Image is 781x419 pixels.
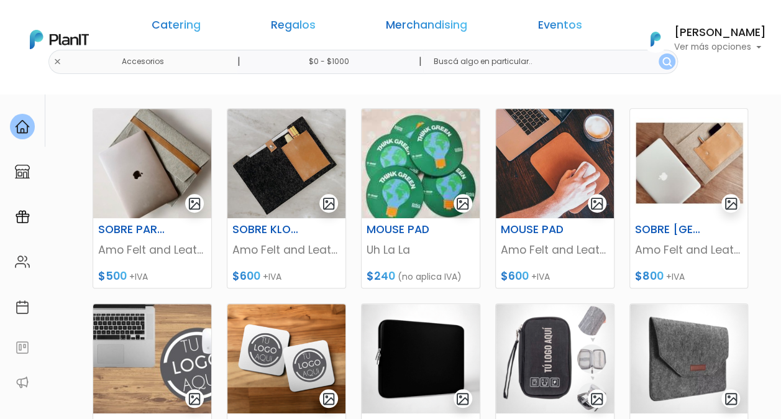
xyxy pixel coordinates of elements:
img: gallery-light [590,392,604,406]
span: +IVA [531,270,550,283]
span: $800 [635,269,664,283]
span: +IVA [129,270,148,283]
img: marketplace-4ceaa7011d94191e9ded77b95e3339b90024bf715f7c57f8cf31f2d8c509eaba.svg [15,164,30,179]
p: Uh La La [367,242,475,258]
img: thumb_047DC430-BED6-4F8E-96A1-582C15DC527E.jpeg [93,109,211,218]
img: gallery-light [590,196,604,211]
img: search_button-432b6d5273f82d61273b3651a40e1bd1b912527efae98b1b7a1b2c0702e16a8d.svg [662,57,672,67]
span: $240 [367,269,395,283]
input: Buscá algo en particular.. [423,50,677,74]
h6: SOBRE [GEOGRAPHIC_DATA] [628,223,710,236]
img: campaigns-02234683943229c281be62815700db0a1741e53638e28bf9629b52c665b00959.svg [15,209,30,224]
a: Eventos [537,20,582,35]
p: Ver más opciones [674,43,766,52]
p: Amo Felt and Leather [501,242,609,258]
img: gallery-light [455,196,470,211]
p: | [418,54,421,69]
img: thumb_image__copia___copia___copia___copia___copia___copia___copia___copia___copia___copia___copi... [630,109,748,218]
img: gallery-light [322,196,336,211]
span: +IVA [263,270,281,283]
img: thumb_WhatsApp_Image_2023-09-06_at_19.29-PhotoRoom.png [630,304,748,413]
h6: SOBRE KLOTS [225,223,307,236]
a: Catering [152,20,201,35]
img: thumb_sobreklotzchico2.jpg [227,109,345,218]
a: Merchandising [386,20,467,35]
img: thumb_WhatsApp_Image_2023-07-11_at_15.13-PhotoRoom.png [496,304,614,413]
a: gallery-light SOBRE [GEOGRAPHIC_DATA] Amo Felt and Leather $800 +IVA [629,108,749,288]
img: close-6986928ebcb1d6c9903e3b54e860dbc4d054630f23adef3a32610726dff6a82b.svg [53,58,62,66]
img: PlanIt Logo [30,30,89,49]
p: Amo Felt and Leather [98,242,206,258]
img: feedback-78b5a0c8f98aac82b08bfc38622c3050aee476f2c9584af64705fc4e61158814.svg [15,340,30,355]
img: gallery-light [455,392,470,406]
button: PlanIt Logo [PERSON_NAME] Ver más opciones [634,23,766,55]
img: gallery-light [188,392,202,406]
a: gallery-light MOUSE PAD Amo Felt and Leather $600 +IVA [495,108,614,288]
span: +IVA [666,270,685,283]
a: Regalos [271,20,316,35]
img: thumb_WhatsApp_Image_2023-06-13_at_15.53.27.jpeg [496,109,614,218]
img: gallery-light [188,196,202,211]
img: PlanIt Logo [642,25,669,53]
span: (no aplica IVA) [398,270,462,283]
img: thumb_WhatsApp_Image_2023-07-08_at_21.31.52.jpeg [93,304,211,413]
img: people-662611757002400ad9ed0e3c099ab2801c6687ba6c219adb57efc949bc21e19d.svg [15,254,30,269]
a: gallery-light SOBRE PARA LAPTOP Amo Felt and Leather $500 +IVA [93,108,212,288]
img: calendar-87d922413cdce8b2cf7b7f5f62616a5cf9e4887200fb71536465627b3292af00.svg [15,300,30,315]
img: gallery-light [724,392,738,406]
img: home-e721727adea9d79c4d83392d1f703f7f8bce08238fde08b1acbfd93340b81755.svg [15,119,30,134]
h6: [PERSON_NAME] [674,27,766,39]
img: thumb_WhatsApp_Image_2025-05-23_at_15.21.36.jpeg [362,109,480,218]
p: | [237,54,240,69]
p: Amo Felt and Leather [232,242,340,258]
img: gallery-light [322,392,336,406]
span: $600 [232,269,260,283]
img: thumb_WhatsApp_Image_2023-07-11_at_15.02-PhotoRoom__3_.png [362,304,480,413]
h6: MOUSE PAD [359,223,441,236]
p: Amo Felt and Leather [635,242,743,258]
span: $500 [98,269,127,283]
a: gallery-light SOBRE KLOTS Amo Felt and Leather $600 +IVA [227,108,346,288]
img: thumb_WhatsApp_Image_2023-07-08_at_21.31-PhotoRoom__1_.png [227,304,345,413]
img: gallery-light [724,196,738,211]
h6: SOBRE PARA LAPTOP [91,223,173,236]
img: partners-52edf745621dab592f3b2c58e3bca9d71375a7ef29c3b500c9f145b62cc070d4.svg [15,375,30,390]
a: gallery-light MOUSE PAD Uh La La $240 (no aplica IVA) [361,108,480,288]
div: ¿Necesitás ayuda? [64,12,179,36]
h6: MOUSE PAD [493,223,575,236]
span: $600 [501,269,529,283]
